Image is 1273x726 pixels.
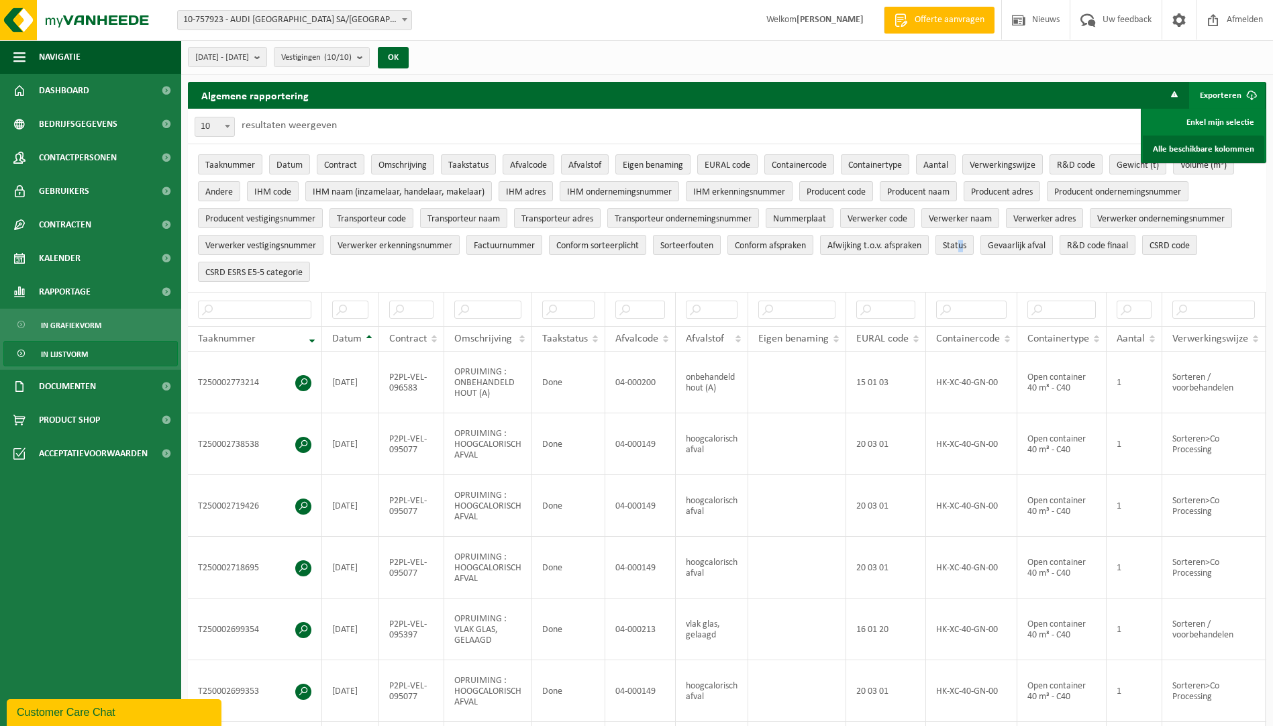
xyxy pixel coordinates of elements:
[444,537,532,599] td: OPRUIMING : HOOGCALORISCH AFVAL
[532,599,605,660] td: Done
[1162,352,1266,413] td: Sorteren / voorbehandelen
[660,241,713,251] span: Sorteerfouten
[532,537,605,599] td: Done
[39,40,81,74] span: Navigatie
[281,48,352,68] span: Vestigingen
[1017,475,1107,537] td: Open container 40 m³ - C40
[542,333,588,344] span: Taakstatus
[198,235,323,255] button: Verwerker vestigingsnummerVerwerker vestigingsnummer: Activate to sort
[499,181,553,201] button: IHM adresIHM adres: Activate to sort
[198,333,256,344] span: Taaknummer
[448,160,489,170] span: Taakstatus
[322,537,379,599] td: [DATE]
[532,475,605,537] td: Done
[1107,599,1162,660] td: 1
[427,214,500,224] span: Transporteur naam
[39,275,91,309] span: Rapportage
[1117,160,1159,170] span: Gewicht (t)
[1189,82,1265,109] button: Exporteren
[936,333,1000,344] span: Containercode
[921,208,999,228] button: Verwerker naamVerwerker naam: Activate to sort
[242,120,337,131] label: resultaten weergeven
[205,214,315,224] span: Producent vestigingsnummer
[807,187,866,197] span: Producent code
[389,333,427,344] span: Contract
[971,187,1033,197] span: Producent adres
[1162,599,1266,660] td: Sorteren / voorbehandelen
[764,154,834,174] button: ContainercodeContainercode: Activate to sort
[705,160,750,170] span: EURAL code
[880,181,957,201] button: Producent naamProducent naam: Activate to sort
[1097,214,1225,224] span: Verwerker ondernemingsnummer
[1017,660,1107,722] td: Open container 40 m³ - C40
[188,413,322,475] td: T250002738538
[39,107,117,141] span: Bedrijfsgegevens
[1054,187,1181,197] span: Producent ondernemingsnummer
[379,475,444,537] td: P2PL-VEL-095077
[980,235,1053,255] button: Gevaarlijk afval : Activate to sort
[444,599,532,660] td: OPRUIMING : VLAK GLAS, GELAAGD
[1107,352,1162,413] td: 1
[772,160,827,170] span: Containercode
[444,352,532,413] td: OPRUIMING : ONBEHANDELD HOUT (A)
[305,181,492,201] button: IHM naam (inzamelaar, handelaar, makelaar)IHM naam (inzamelaar, handelaar, makelaar): Activate to...
[332,333,362,344] span: Datum
[560,181,679,201] button: IHM ondernemingsnummerIHM ondernemingsnummer: Activate to sort
[605,352,676,413] td: 04-000200
[926,537,1017,599] td: HK-XC-40-GN-00
[337,214,406,224] span: Transporteur code
[330,235,460,255] button: Verwerker erkenningsnummerVerwerker erkenningsnummer: Activate to sort
[841,154,909,174] button: ContainertypeContainertype: Activate to sort
[441,154,496,174] button: TaakstatusTaakstatus: Activate to sort
[317,154,364,174] button: ContractContract: Activate to sort
[39,437,148,470] span: Acceptatievoorwaarden
[887,187,950,197] span: Producent naam
[970,160,1035,170] span: Verwerkingswijze
[848,214,907,224] span: Verwerker code
[195,117,234,136] span: 10
[39,174,89,208] span: Gebruikers
[39,403,100,437] span: Product Shop
[3,312,178,338] a: In grafiekvorm
[923,160,948,170] span: Aantal
[1150,241,1190,251] span: CSRD code
[510,160,547,170] span: Afvalcode
[615,214,752,224] span: Transporteur ondernemingsnummer
[188,537,322,599] td: T250002718695
[322,660,379,722] td: [DATE]
[466,235,542,255] button: FactuurnummerFactuurnummer: Activate to sort
[676,413,748,475] td: hoogcalorisch afval
[676,475,748,537] td: hoogcalorisch afval
[820,235,929,255] button: Afwijking t.o.v. afsprakenAfwijking t.o.v. afspraken: Activate to sort
[846,352,926,413] td: 15 01 03
[454,333,512,344] span: Omschrijving
[178,11,411,30] span: 10-757923 - AUDI BRUSSELS SA/NV - VORST
[766,208,833,228] button: NummerplaatNummerplaat: Activate to sort
[188,660,322,722] td: T250002699353
[676,352,748,413] td: onbehandeld hout (A)
[735,241,806,251] span: Conform afspraken
[195,117,235,137] span: 10
[39,208,91,242] span: Contracten
[1107,475,1162,537] td: 1
[926,660,1017,722] td: HK-XC-40-GN-00
[521,214,593,224] span: Transporteur adres
[926,413,1017,475] td: HK-XC-40-GN-00
[1060,235,1135,255] button: R&D code finaalR&amp;D code finaal: Activate to sort
[1090,208,1232,228] button: Verwerker ondernemingsnummerVerwerker ondernemingsnummer: Activate to sort
[3,341,178,366] a: In lijstvorm
[884,7,995,34] a: Offerte aanvragen
[205,187,233,197] span: Andere
[205,241,316,251] span: Verwerker vestigingsnummer
[198,208,323,228] button: Producent vestigingsnummerProducent vestigingsnummer: Activate to sort
[514,208,601,228] button: Transporteur adresTransporteur adres: Activate to sort
[247,181,299,201] button: IHM codeIHM code: Activate to sort
[177,10,412,30] span: 10-757923 - AUDI BRUSSELS SA/NV - VORST
[848,160,902,170] span: Containertype
[532,660,605,722] td: Done
[935,235,974,255] button: StatusStatus: Activate to sort
[41,313,101,338] span: In grafiekvorm
[1117,333,1145,344] span: Aantal
[1162,475,1266,537] td: Sorteren>Co Processing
